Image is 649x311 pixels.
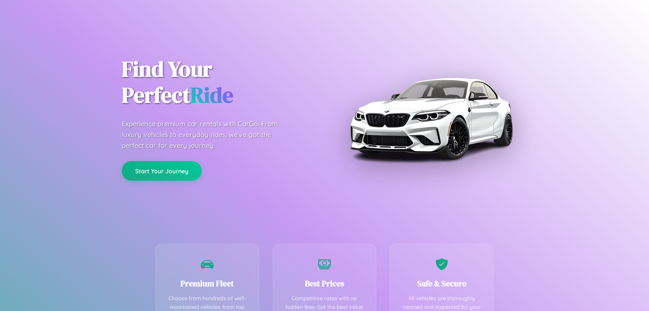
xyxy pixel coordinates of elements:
[283,278,366,289] h3: Best Prices
[122,118,291,151] p: Experience premium car rentals with CarGo. From luxury vehicles to everyday rides, we've got the ...
[346,34,515,203] img: Premium BMW car rental vehicle
[166,278,249,289] h3: Premium Fleet
[190,80,233,110] span: Ride
[122,56,314,108] h1: Find Your Perfect
[400,278,483,289] h3: Safe & Secure
[122,161,202,181] button: Start Your Journey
